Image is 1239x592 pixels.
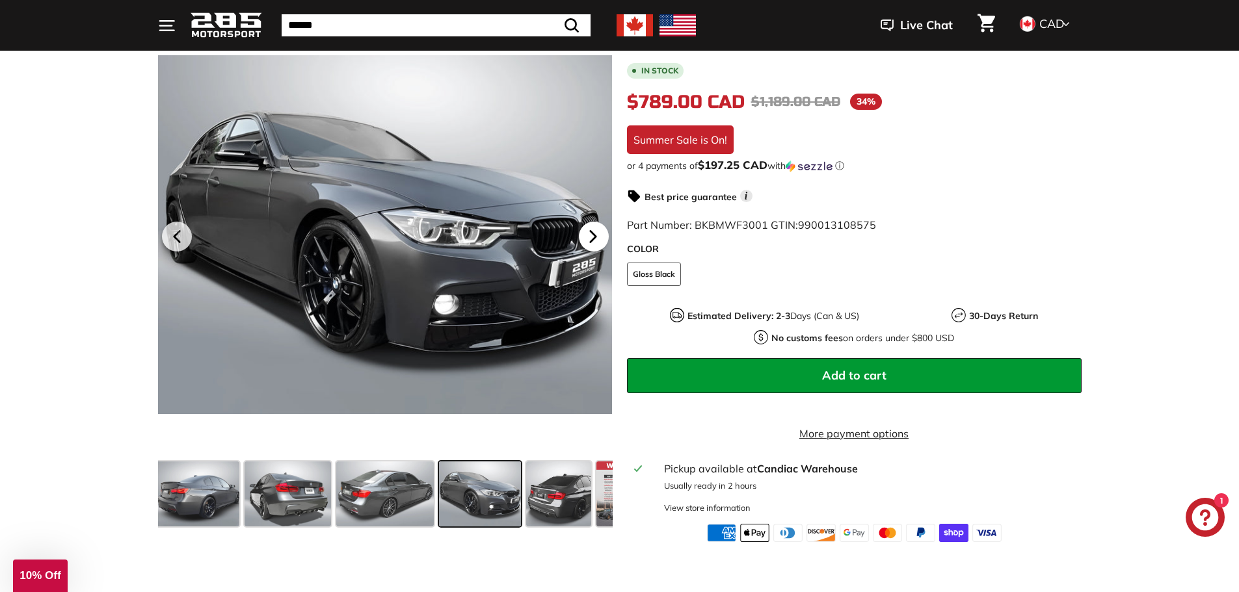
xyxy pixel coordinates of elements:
img: shopify_pay [939,524,968,542]
span: i [740,190,753,202]
div: or 4 payments of$197.25 CADwithSezzle Click to learn more about Sezzle [627,159,1082,172]
span: $197.25 CAD [698,158,767,172]
strong: Candiac Warehouse [757,462,858,475]
span: CAD [1039,16,1064,31]
input: Search [282,14,591,36]
button: Live Chat [864,9,970,42]
span: 990013108575 [798,218,876,231]
img: apple_pay [740,524,769,542]
img: master [873,524,902,542]
span: 34% [850,94,882,110]
span: $789.00 CAD [627,91,745,113]
img: discover [806,524,836,542]
button: Add to cart [627,358,1082,393]
img: Sezzle [786,161,833,172]
span: $1,189.00 CAD [751,94,840,110]
b: In stock [641,67,678,75]
img: google_pay [840,524,869,542]
strong: 30-Days Return [969,310,1038,322]
span: Part Number: BKBMWF3001 GTIN: [627,218,876,231]
inbox-online-store-chat: Shopify online store chat [1182,498,1229,540]
img: visa [972,524,1002,542]
img: american_express [707,524,736,542]
img: Logo_285_Motorsport_areodynamics_components [191,10,262,41]
p: on orders under $800 USD [771,331,954,345]
p: Usually ready in 2 hours [664,480,1073,492]
div: Summer Sale is On! [627,125,734,154]
img: paypal [906,524,935,542]
strong: Estimated Delivery: 2-3 [687,310,790,322]
img: diners_club [773,524,803,542]
div: Pickup available at [664,461,1073,476]
span: Live Chat [900,17,953,34]
div: or 4 payments of with [627,159,1082,172]
a: Cart [970,3,1003,47]
label: COLOR [627,242,1082,256]
strong: Best price guarantee [645,191,737,203]
div: View store information [664,502,751,514]
div: 10% Off [13,560,68,592]
p: Days (Can & US) [687,309,859,323]
span: Add to cart [822,368,886,383]
a: More payment options [627,426,1082,441]
h1: 4-Piece Body Kit - [DATE]-[DATE] BMW 3 Series F30 Sedan [627,11,1082,51]
span: 10% Off [20,569,60,582]
strong: No customs fees [771,332,843,344]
